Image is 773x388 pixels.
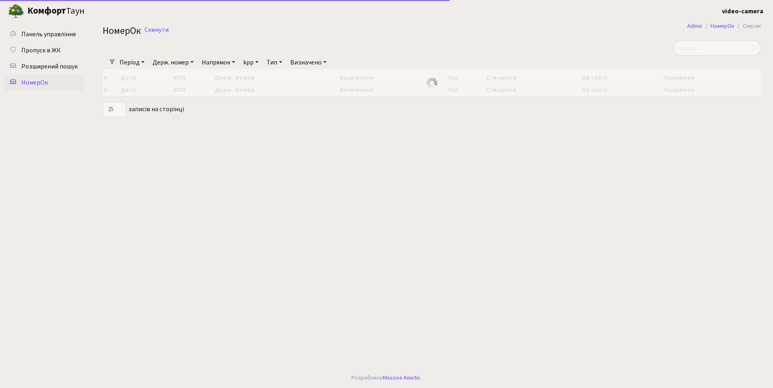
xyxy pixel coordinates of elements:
a: Massive Kinetic [383,373,420,382]
a: Визначено [287,56,330,69]
li: Список [734,22,761,31]
nav: breadcrumb [675,18,773,35]
button: Переключити навігацію [101,4,121,18]
a: Admin [687,22,702,30]
span: Пропуск в ЖК [21,46,61,55]
input: Пошук... [674,40,761,56]
a: Розширений пошук [4,58,85,75]
a: Період [116,56,148,69]
img: Обробка... [426,77,438,89]
div: Розроблено . [351,373,422,382]
span: Панель управління [21,30,76,39]
a: Тип [263,56,285,69]
span: Розширений пошук [21,62,78,71]
b: video-camera [722,7,763,16]
a: Держ. номер [149,56,197,69]
b: Комфорт [27,4,66,17]
a: Пропуск в ЖК [4,42,85,58]
span: НомерОк [103,24,141,38]
a: video-camera [722,6,763,16]
a: НомерОк [711,22,734,30]
a: НомерОк [4,75,85,91]
a: Скинути [145,26,169,34]
img: logo.png [8,3,24,19]
label: записів на сторінці [103,102,184,117]
a: Панель управління [4,26,85,42]
select: записів на сторінці [103,102,126,117]
span: Таун [27,4,85,18]
span: НомерОк [21,78,48,87]
a: Напрямок [198,56,238,69]
a: kpp [240,56,262,69]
